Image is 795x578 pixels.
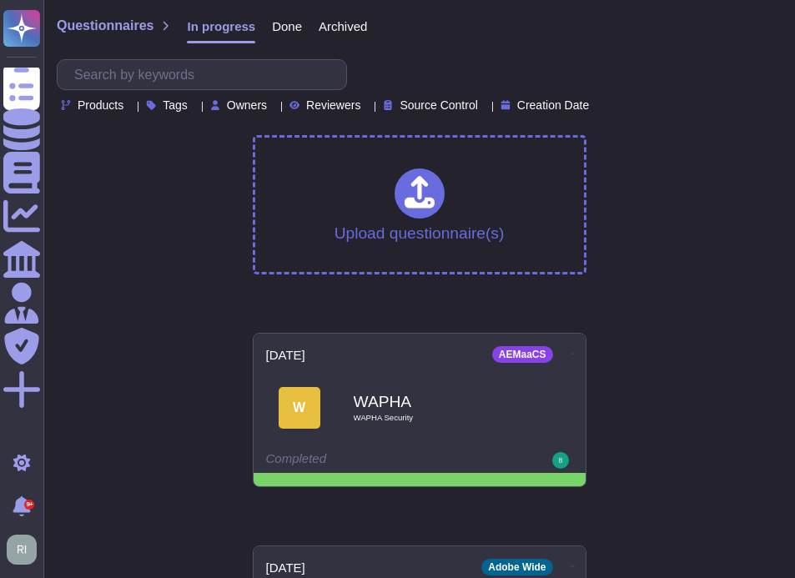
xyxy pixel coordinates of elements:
span: Creation Date [517,99,589,111]
span: WAPHA Security [354,414,521,422]
span: Archived [319,20,367,33]
span: Tags [163,99,188,111]
div: Completed [266,452,470,469]
span: Done [272,20,302,33]
span: Questionnaires [57,19,153,33]
span: [DATE] [266,561,305,574]
div: Upload questionnaire(s) [335,168,505,241]
span: Source Control [400,99,477,111]
span: Owners [227,99,267,111]
b: WAPHA [354,394,521,410]
button: user [3,531,48,568]
img: user [7,535,37,565]
img: user [552,452,569,469]
div: AEMaaCS [492,346,553,363]
span: Products [78,99,123,111]
span: [DATE] [266,349,305,361]
input: Search by keywords [66,60,346,89]
span: Reviewers [306,99,360,111]
span: In progress [187,20,255,33]
div: 9+ [24,500,34,510]
div: Adobe Wide [481,559,552,575]
div: W [279,387,320,429]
